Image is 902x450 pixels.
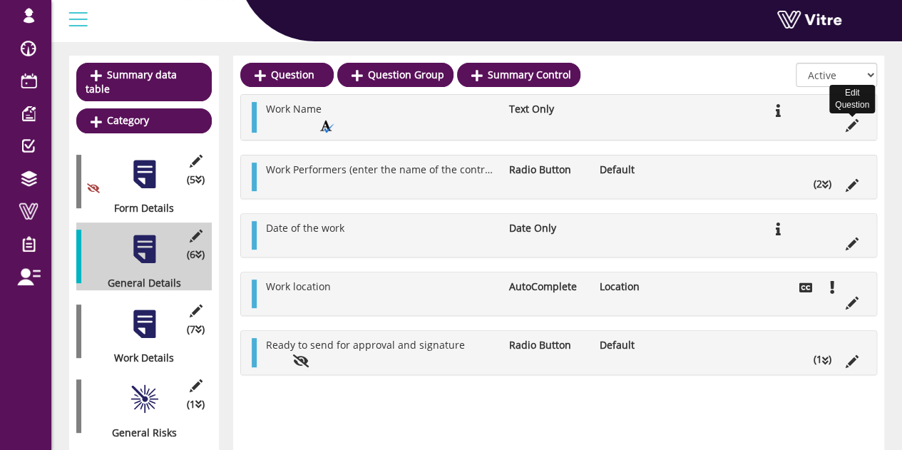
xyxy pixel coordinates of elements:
div: Form Details [76,201,201,215]
a: Summary data table [76,63,212,101]
div: Work Details [76,351,201,365]
span: Work Performers (enter the name of the contracting company if the work is performed by a [DEMOGRA... [266,163,816,176]
a: Summary Control [457,63,580,87]
li: Default [593,338,684,352]
li: Date Only [501,221,593,235]
span: Ready to send for approval and signature [266,338,465,352]
span: Work location [266,280,331,293]
span: Date of the work [266,221,344,235]
span: (6 ) [187,247,205,262]
span: (7 ) [187,322,205,337]
li: Default [593,163,684,177]
a: Question [240,63,334,87]
a: Category [76,108,212,133]
li: (1 ) [806,352,839,367]
span: (1 ) [187,397,205,411]
li: AutoComplete [501,280,593,294]
a: Question Group [337,63,453,87]
li: Radio Button [501,163,593,177]
li: Radio Button [501,338,593,352]
div: Edit Question [829,85,875,113]
li: Location [593,280,684,294]
span: Work Name [266,102,322,116]
div: General Details [76,276,201,290]
li: (2 ) [806,177,839,191]
div: General Risks [76,426,201,440]
li: Text Only [501,102,593,116]
span: (5 ) [187,173,205,187]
